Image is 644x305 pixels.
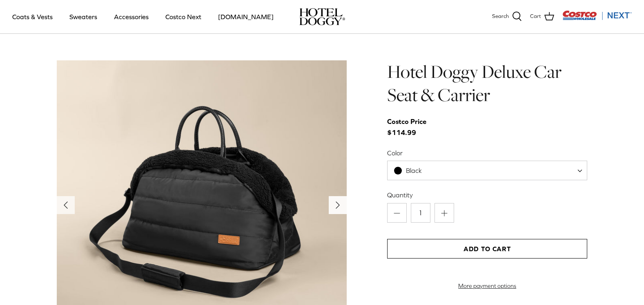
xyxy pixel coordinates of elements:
[211,3,281,31] a: [DOMAIN_NAME]
[62,3,105,31] a: Sweaters
[329,196,347,214] button: Next
[387,148,587,157] label: Color
[388,166,438,175] span: Black
[562,15,632,22] a: Visit Costco Next
[387,190,587,199] label: Quantity
[387,60,587,106] h1: Hotel Doggy Deluxe Car Seat & Carrier
[299,8,345,25] img: hoteldoggycom
[530,11,554,22] a: Cart
[387,283,587,290] a: More payment options
[562,10,632,20] img: Costco Next
[107,3,156,31] a: Accessories
[492,11,522,22] a: Search
[387,116,426,127] div: Costco Price
[299,8,345,25] a: hoteldoggy.com hoteldoggycom
[158,3,209,31] a: Costco Next
[411,203,430,223] input: Quantity
[57,196,75,214] button: Previous
[406,167,422,174] span: Black
[387,239,587,259] button: Add to Cart
[530,12,541,21] span: Cart
[387,161,587,180] span: Black
[492,12,509,21] span: Search
[387,116,435,138] span: $114.99
[5,3,60,31] a: Coats & Vests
